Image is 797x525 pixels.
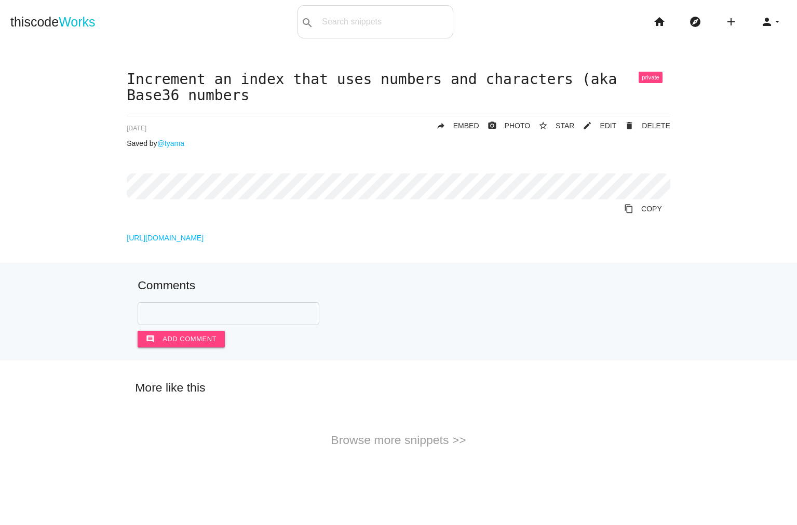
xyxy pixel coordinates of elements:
[157,139,184,147] a: @tyama
[689,5,701,38] i: explore
[146,331,155,347] i: comment
[127,234,204,242] a: [URL][DOMAIN_NAME]
[505,122,531,130] span: PHOTO
[574,116,616,135] a: mode_editEDIT
[138,279,659,292] h5: Comments
[428,116,479,135] a: replyEMBED
[625,116,634,135] i: delete
[600,122,616,130] span: EDIT
[127,72,670,104] h1: Increment an index that uses numbers and characters (aka Base36 numbers
[436,116,445,135] i: reply
[127,125,146,132] span: [DATE]
[119,381,678,394] h5: More like this
[530,116,574,135] button: star_borderSTAR
[642,122,670,130] span: DELETE
[453,122,479,130] span: EMBED
[538,116,548,135] i: star_border
[298,6,317,38] button: search
[725,5,737,38] i: add
[59,15,95,29] span: Works
[317,11,453,33] input: Search snippets
[488,116,497,135] i: photo_camera
[556,122,574,130] span: STAR
[773,5,781,38] i: arrow_drop_down
[616,116,670,135] a: Delete Post
[761,5,773,38] i: person
[616,199,670,218] a: Copy to Clipboard
[624,199,633,218] i: content_copy
[479,116,531,135] a: photo_cameraPHOTO
[10,5,96,38] a: thiscodeWorks
[138,331,225,347] button: commentAdd comment
[301,6,314,39] i: search
[127,139,670,147] p: Saved by
[583,116,592,135] i: mode_edit
[653,5,666,38] i: home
